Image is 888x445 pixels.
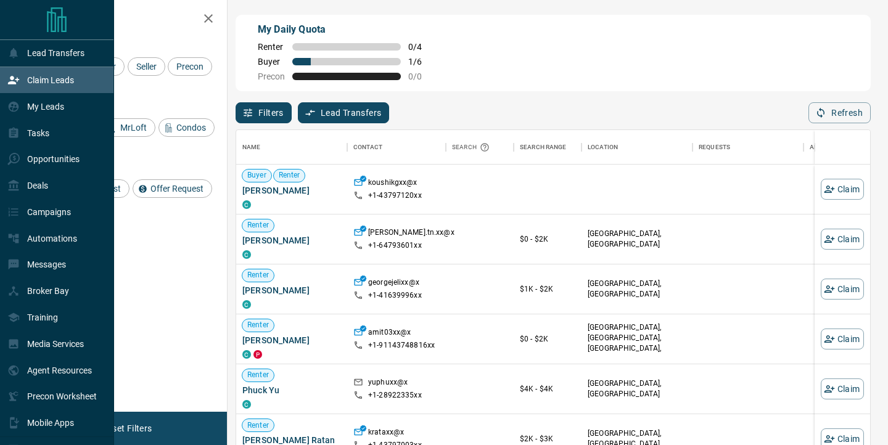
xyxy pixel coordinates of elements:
[693,130,804,165] div: Requests
[821,229,864,250] button: Claim
[242,370,274,380] span: Renter
[133,179,212,198] div: Offer Request
[520,433,575,444] p: $2K - $3K
[588,229,686,250] p: [GEOGRAPHIC_DATA], [GEOGRAPHIC_DATA]
[368,240,422,251] p: +1- 64793601xx
[452,130,493,165] div: Search
[588,378,686,399] p: [GEOGRAPHIC_DATA], [GEOGRAPHIC_DATA]
[258,42,285,52] span: Renter
[368,227,454,240] p: [PERSON_NAME].tn.xx@x
[274,170,305,181] span: Renter
[368,377,408,390] p: yuphuxx@x
[158,118,215,137] div: Condos
[242,420,274,431] span: Renter
[242,334,341,346] span: [PERSON_NAME]
[520,284,575,295] p: $1K - $2K
[236,130,347,165] div: Name
[520,130,567,165] div: Search Range
[172,123,210,133] span: Condos
[242,350,251,359] div: condos.ca
[116,123,151,133] span: MrLoft
[242,200,251,209] div: condos.ca
[242,184,341,197] span: [PERSON_NAME]
[242,270,274,280] span: Renter
[821,329,864,349] button: Claim
[146,184,208,194] span: Offer Request
[520,383,575,394] p: $4K - $4K
[368,427,404,440] p: krataxx@x
[368,178,417,190] p: koushikgxx@x
[808,102,871,123] button: Refresh
[242,284,341,296] span: [PERSON_NAME]
[408,57,435,67] span: 1 / 6
[242,300,251,309] div: condos.ca
[102,118,155,137] div: MrLoft
[39,12,215,27] h2: Filters
[368,190,422,201] p: +1- 43797120xx
[408,42,435,52] span: 0 / 4
[128,57,165,76] div: Seller
[353,130,382,165] div: Contact
[172,62,208,71] span: Precon
[242,320,274,330] span: Renter
[368,277,419,290] p: georgejelixx@x
[699,130,730,165] div: Requests
[253,350,262,359] div: property.ca
[520,333,575,345] p: $0 - $2K
[368,340,435,351] p: +1- 91143748816xx
[408,71,435,81] span: 0 / 0
[242,130,261,165] div: Name
[242,234,341,247] span: [PERSON_NAME]
[132,62,161,71] span: Seller
[258,71,285,81] span: Precon
[242,384,341,396] span: Phuck Yu
[514,130,582,165] div: Search Range
[588,130,618,165] div: Location
[236,102,292,123] button: Filters
[242,250,251,259] div: condos.ca
[258,22,435,37] p: My Daily Quota
[368,390,422,401] p: +1- 28922335xx
[588,279,686,300] p: [GEOGRAPHIC_DATA], [GEOGRAPHIC_DATA]
[242,220,274,231] span: Renter
[368,290,422,301] p: +1- 41639996xx
[582,130,693,165] div: Location
[94,418,160,439] button: Reset Filters
[821,279,864,300] button: Claim
[242,400,251,409] div: condos.ca
[242,170,271,181] span: Buyer
[520,234,575,245] p: $0 - $2K
[347,130,446,165] div: Contact
[821,179,864,200] button: Claim
[258,57,285,67] span: Buyer
[821,378,864,399] button: Claim
[368,327,411,340] p: amit03xx@x
[298,102,390,123] button: Lead Transfers
[588,322,686,365] p: Scarborough, York Crosstown
[168,57,212,76] div: Precon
